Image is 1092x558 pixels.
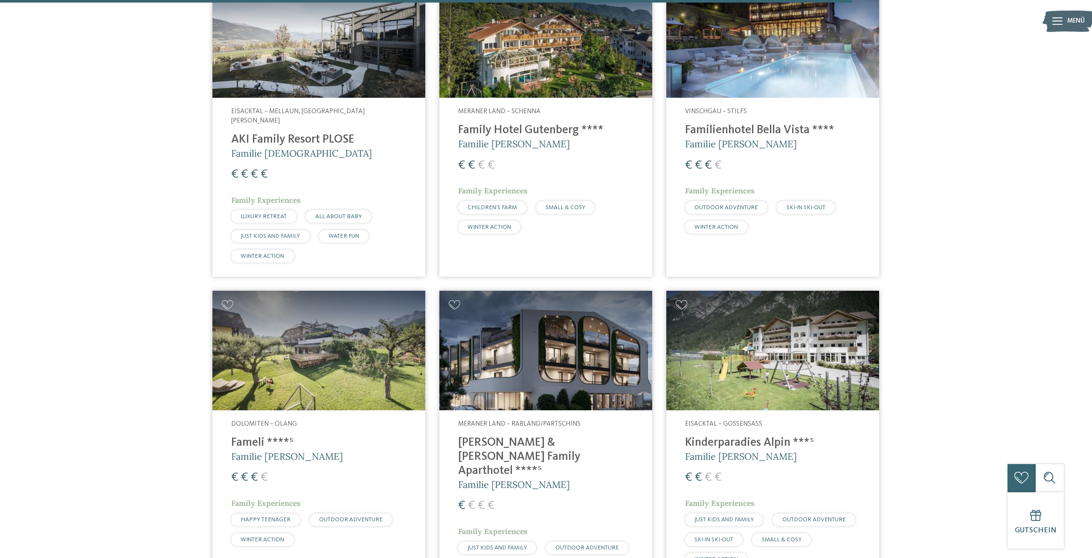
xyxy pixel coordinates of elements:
h4: Family Hotel Gutenberg **** [458,123,633,137]
span: JUST KIDS AND FAMILY [468,545,527,551]
span: € [714,159,722,172]
span: € [458,500,465,512]
span: € [241,168,248,181]
span: Meraner Land – Rabland/Partschins [458,421,581,427]
span: € [468,159,475,172]
span: SKI-IN SKI-OUT [694,537,733,543]
span: Familie [DEMOGRAPHIC_DATA] [231,147,372,159]
img: Familienhotels gesucht? Hier findet ihr die besten! [212,291,425,411]
span: € [261,168,268,181]
span: Familie [PERSON_NAME] [685,138,797,150]
span: Familie [PERSON_NAME] [458,479,570,491]
h4: Familienhotel Bella Vista **** [685,123,860,137]
span: ALL ABOUT BABY [315,213,362,219]
span: € [705,159,712,172]
span: OUTDOOR ADVENTURE [694,205,758,210]
span: Familie [PERSON_NAME] [231,450,343,462]
span: € [488,500,495,512]
span: € [685,159,692,172]
span: WINTER ACTION [241,537,284,543]
span: Eisacktal – Gossensass [685,421,762,427]
span: WATER FUN [328,233,359,239]
span: € [468,500,475,512]
span: Familie [PERSON_NAME] [685,450,797,462]
span: Dolomiten – Olang [231,421,297,427]
span: Family Experiences [685,498,755,508]
span: Familie [PERSON_NAME] [458,138,570,150]
span: WINTER ACTION [241,253,284,259]
span: OUTDOOR ADVENTURE [782,517,846,523]
span: OUTDOOR ADVENTURE [555,545,619,551]
a: Gutschein [1008,492,1064,549]
span: € [231,471,238,484]
span: € [478,500,485,512]
span: € [458,159,465,172]
span: € [231,168,238,181]
span: SMALL & COSY [546,205,585,210]
span: € [478,159,485,172]
span: € [695,471,702,484]
img: Kinderparadies Alpin ***ˢ [666,291,879,411]
span: Family Experiences [685,186,755,196]
span: € [251,168,258,181]
span: € [251,471,258,484]
span: Family Experiences [458,526,528,536]
span: JUST KIDS AND FAMILY [694,517,754,523]
span: € [695,159,702,172]
span: OUTDOOR ADVENTURE [319,517,383,523]
span: HAPPY TEENAGER [241,517,290,523]
span: JUST KIDS AND FAMILY [241,233,300,239]
span: Family Experiences [458,186,528,196]
h4: [PERSON_NAME] & [PERSON_NAME] Family Aparthotel ****ˢ [458,436,633,478]
span: € [705,471,712,484]
span: € [488,159,495,172]
span: WINTER ACTION [468,224,511,230]
span: Vinschgau – Stilfs [685,108,747,115]
span: CHILDREN’S FARM [468,205,517,210]
span: WINTER ACTION [694,224,738,230]
span: SMALL & COSY [762,537,802,543]
span: Gutschein [1015,527,1057,534]
h4: Kinderparadies Alpin ***ˢ [685,436,860,450]
span: Family Experiences [231,195,301,205]
span: Eisacktal – Mellaun, [GEOGRAPHIC_DATA][PERSON_NAME] [231,108,365,124]
span: € [241,471,248,484]
span: SKI-IN SKI-OUT [787,205,825,210]
span: € [714,471,722,484]
span: € [685,471,692,484]
span: € [261,471,268,484]
img: Familienhotels gesucht? Hier findet ihr die besten! [439,291,652,411]
span: Family Experiences [231,498,301,508]
span: LUXURY RETREAT [241,213,287,219]
span: Meraner Land – Schenna [458,108,540,115]
h4: AKI Family Resort PLOSE [231,133,407,147]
